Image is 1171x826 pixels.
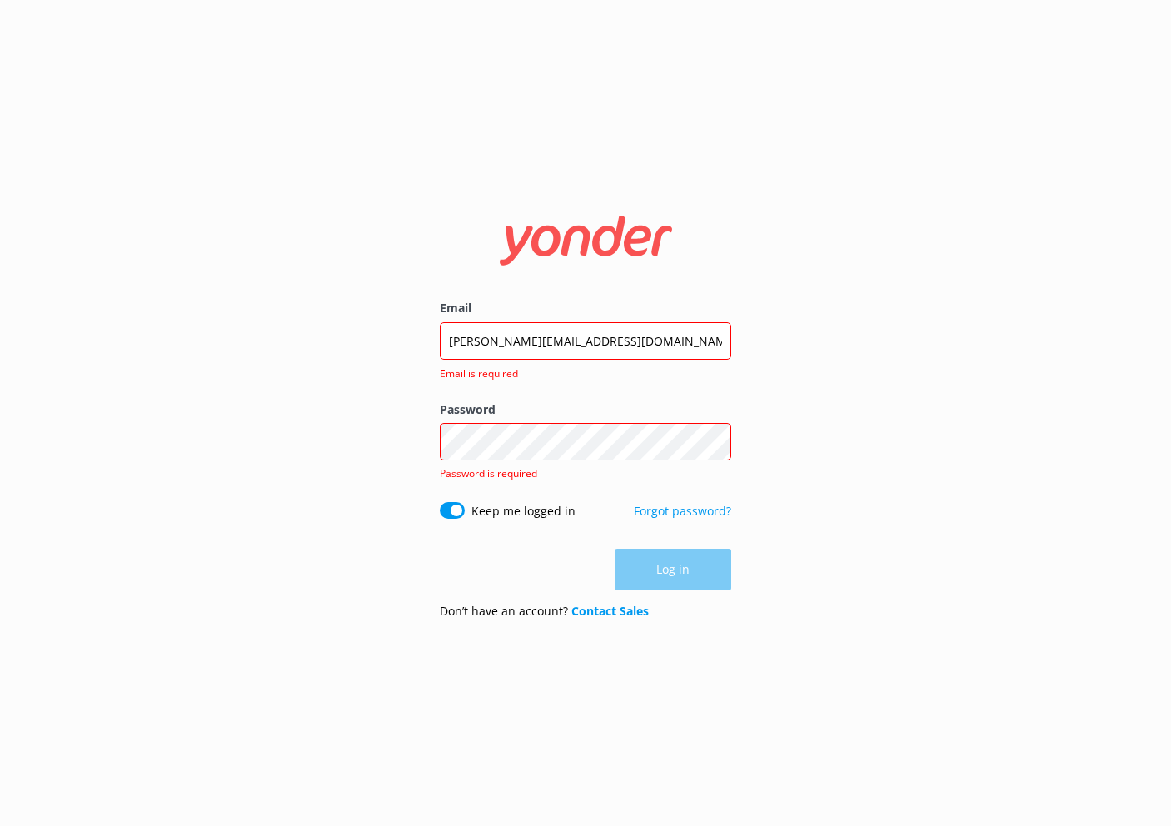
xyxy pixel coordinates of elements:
[571,603,649,619] a: Contact Sales
[698,425,731,459] button: Show password
[440,602,649,620] p: Don’t have an account?
[440,322,731,360] input: user@emailaddress.com
[471,502,576,520] label: Keep me logged in
[440,401,731,419] label: Password
[440,366,721,381] span: Email is required
[440,466,537,480] span: Password is required
[634,503,731,519] a: Forgot password?
[440,299,731,317] label: Email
